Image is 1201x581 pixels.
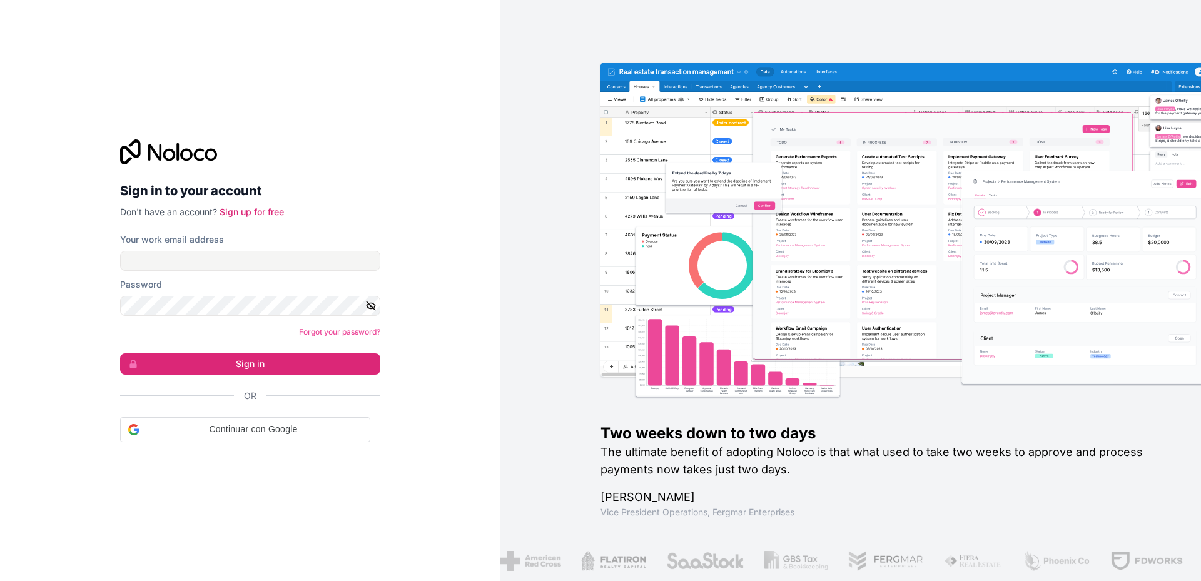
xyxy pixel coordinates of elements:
[1012,551,1080,571] img: /assets/phoenix-BREaitsQ.png
[220,206,284,217] a: Sign up for free
[244,390,256,402] span: Or
[299,327,380,336] a: Forgot your password?
[600,423,1161,443] h1: Two weeks down to two days
[655,551,734,571] img: /assets/saastock-C6Zbiodz.png
[600,488,1161,506] h1: [PERSON_NAME]
[120,251,380,271] input: Email address
[600,506,1161,518] h1: Vice President Operations , Fergmar Enterprises
[120,417,370,442] div: Continuar con Google
[837,551,913,571] img: /assets/fergmar-CudnrXN5.png
[1099,551,1172,571] img: /assets/fdworks-Bi04fVtw.png
[600,443,1161,478] h2: The ultimate benefit of adopting Noloco is that what used to take two weeks to approve and proces...
[120,278,162,291] label: Password
[570,551,636,571] img: /assets/flatiron-C8eUkumj.png
[144,423,362,436] span: Continuar con Google
[754,551,818,571] img: /assets/gbstax-C-GtDUiK.png
[489,551,550,571] img: /assets/american-red-cross-BAupjrZR.png
[933,551,992,571] img: /assets/fiera-fwj2N5v4.png
[120,206,217,217] span: Don't have an account?
[120,353,380,375] button: Sign in
[120,233,224,246] label: Your work email address
[120,296,380,316] input: Password
[120,179,380,202] h2: Sign in to your account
